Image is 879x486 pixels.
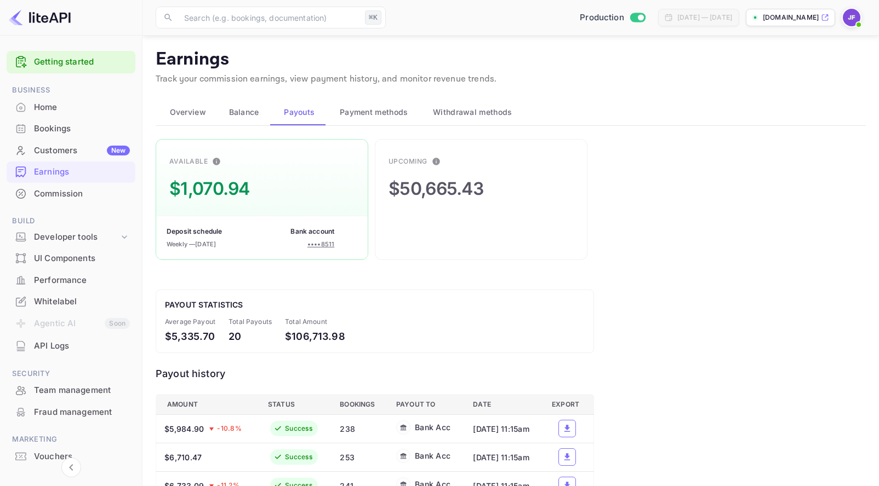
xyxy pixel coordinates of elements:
[7,248,135,269] div: UI Components
[464,394,543,414] th: Date
[169,157,208,166] div: Available
[7,291,135,311] a: Whitelabel
[7,446,135,466] a: Vouchers
[7,118,135,140] div: Bookings
[34,166,130,178] div: Earnings
[7,446,135,467] div: Vouchers
[34,188,130,200] div: Commission
[365,10,381,25] div: ⌘K
[415,421,450,433] div: Bank Acc
[34,296,130,308] div: Whitelabel
[164,452,202,463] div: $6,710.47
[217,424,242,433] span: -10.8 %
[170,106,206,119] span: Overview
[208,153,225,170] button: This is the amount of confirmed commission that will be paid to you on the next scheduled deposit
[415,450,450,461] div: Bank Acc
[7,291,135,313] div: Whitelabel
[164,423,204,435] div: $5,984.90
[169,176,250,202] div: $1,070.94
[156,49,866,71] p: Earnings
[843,9,860,26] img: Jenny Frimer
[156,366,594,381] div: Payout history
[7,215,135,227] span: Build
[389,176,483,202] div: $50,665.43
[34,384,130,397] div: Team management
[107,146,130,155] div: New
[34,274,130,287] div: Performance
[7,270,135,291] div: Performance
[7,51,135,73] div: Getting started
[7,84,135,96] span: Business
[7,140,135,160] a: CustomersNew
[7,433,135,445] span: Marketing
[34,406,130,419] div: Fraud management
[7,183,135,204] a: Commission
[473,423,534,435] div: [DATE] 11:15am
[7,335,135,356] a: API Logs
[165,329,215,344] div: $5,335.70
[7,402,135,423] div: Fraud management
[7,97,135,118] div: Home
[7,97,135,117] a: Home
[340,106,408,119] span: Payment methods
[229,329,272,344] div: 20
[34,123,130,135] div: Bookings
[7,228,135,247] div: Developer tools
[165,299,585,310] div: Payout Statistics
[763,13,819,22] p: [DOMAIN_NAME]
[156,73,866,86] p: Track your commission earnings, view payment history, and monitor revenue trends.
[7,161,135,182] a: Earnings
[7,380,135,401] div: Team management
[7,248,135,268] a: UI Components
[543,394,593,414] th: Export
[7,118,135,138] a: Bookings
[285,329,345,344] div: $106,713.98
[165,317,215,327] div: Average Payout
[7,402,135,422] a: Fraud management
[387,394,464,414] th: Payout to
[575,11,649,24] div: Switch to Sandbox mode
[34,56,130,68] a: Getting started
[9,9,71,26] img: LiteAPI logo
[433,106,512,119] span: Withdrawal methods
[229,106,259,119] span: Balance
[167,240,216,249] div: Weekly — [DATE]
[156,99,866,125] div: scrollable auto tabs example
[34,450,130,463] div: Vouchers
[156,394,260,414] th: Amount
[580,11,624,24] span: Production
[34,231,119,244] div: Developer tools
[284,106,315,119] span: Payouts
[473,452,534,463] div: [DATE] 11:15am
[7,140,135,161] div: CustomersNew
[34,252,130,265] div: UI Components
[61,458,81,477] button: Collapse navigation
[34,340,130,352] div: API Logs
[340,452,379,463] div: 253
[677,13,732,22] div: [DATE] — [DATE]
[7,161,135,183] div: Earnings
[7,183,135,205] div: Commission
[229,317,272,327] div: Total Payouts
[34,101,130,114] div: Home
[285,424,312,433] div: Success
[7,335,135,357] div: API Logs
[427,153,445,170] button: This is the amount of commission earned for bookings that have not been finalized. After guest ch...
[285,452,312,462] div: Success
[285,317,345,327] div: Total Amount
[7,270,135,290] a: Performance
[307,240,334,249] div: •••• 8511
[290,227,334,236] div: Bank account
[167,227,222,236] div: Deposit schedule
[340,423,379,435] div: 238
[178,7,361,28] input: Search (e.g. bookings, documentation)
[259,394,331,414] th: Status
[34,144,130,157] div: Customers
[331,394,387,414] th: Bookings
[389,157,427,166] div: Upcoming
[7,368,135,380] span: Security
[7,380,135,400] a: Team management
